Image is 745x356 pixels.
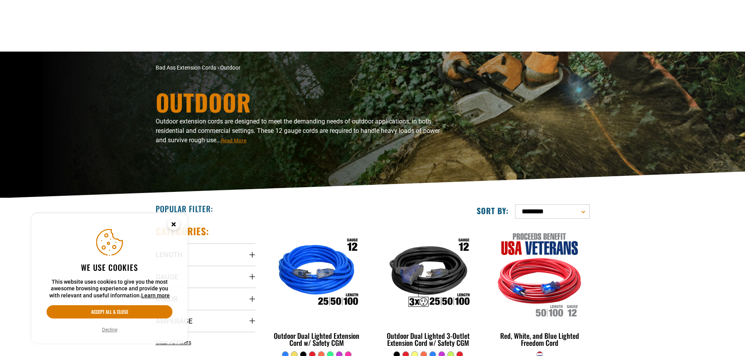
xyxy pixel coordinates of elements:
label: Sort by: [477,206,509,216]
span: Read More [221,138,246,143]
button: Decline [100,326,120,334]
summary: Color [156,288,255,309]
h2: Popular Filter: [156,204,213,214]
span: › [217,64,219,71]
button: Accept all & close [47,305,172,318]
summary: Gauge [156,266,255,288]
div: Outdoor Dual Lighted Extension Cord w/ Safety CGM [267,332,367,346]
summary: Length [156,243,255,265]
div: Red, White, and Blue Lighted Freedom Cord [490,332,589,346]
h2: We use cookies [47,262,172,272]
a: Outdoor Dual Lighted 3-Outlet Extension Cord w/ Safety CGM Outdoor Dual Lighted 3-Outlet Extensio... [378,225,478,351]
img: Outdoor Dual Lighted Extension Cord w/ Safety CGM [267,229,366,319]
a: Learn more [141,292,170,299]
div: Outdoor Dual Lighted 3-Outlet Extension Cord w/ Safety CGM [378,332,478,346]
aside: Cookie Consent [31,213,188,344]
p: This website uses cookies to give you the most awesome browsing experience and provide you with r... [47,279,172,299]
a: Bad Ass Extension Cords [156,64,216,71]
img: Red, White, and Blue Lighted Freedom Cord [490,229,589,319]
a: Red, White, and Blue Lighted Freedom Cord Red, White, and Blue Lighted Freedom Cord [490,225,589,351]
summary: Amperage [156,310,255,332]
span: Outdoor [220,64,241,71]
span: Outdoor extension cords are designed to meet the demanding needs of outdoor applications, in both... [156,118,440,144]
img: Outdoor Dual Lighted 3-Outlet Extension Cord w/ Safety CGM [379,229,478,319]
a: Outdoor Dual Lighted Extension Cord w/ Safety CGM Outdoor Dual Lighted Extension Cord w/ Safety CGM [267,225,367,351]
h1: Outdoor [156,90,441,114]
span: Clear All Filters [156,339,191,345]
nav: breadcrumbs [156,64,441,72]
